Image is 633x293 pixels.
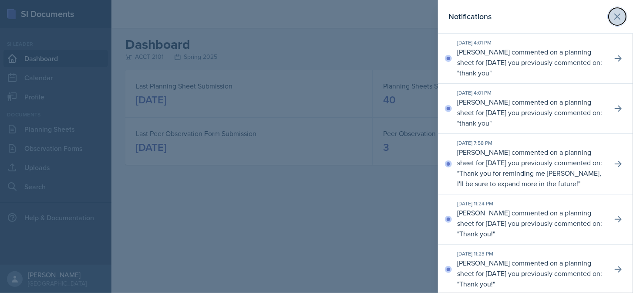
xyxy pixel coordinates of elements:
[457,39,605,47] div: [DATE] 4:01 PM
[459,68,489,78] p: thank you
[448,10,492,23] h2: Notifications
[457,200,605,208] div: [DATE] 11:24 PM
[457,97,605,128] p: [PERSON_NAME] commented on a planning sheet for [DATE] you previously commented on: " "
[459,118,489,128] p: thank you
[457,258,605,289] p: [PERSON_NAME] commented on a planning sheet for [DATE] you previously commented on: " "
[457,147,605,189] p: [PERSON_NAME] commented on a planning sheet for [DATE] you previously commented on: " "
[457,47,605,78] p: [PERSON_NAME] commented on a planning sheet for [DATE] you previously commented on: " "
[457,168,601,188] p: Thank you for reminding me [PERSON_NAME], I'll be sure to expand more in the future!
[457,139,605,147] div: [DATE] 7:58 PM
[457,208,605,239] p: [PERSON_NAME] commented on a planning sheet for [DATE] you previously commented on: " "
[459,279,493,289] p: Thank you!
[457,89,605,97] div: [DATE] 4:01 PM
[459,229,493,238] p: Thank you!
[457,250,605,258] div: [DATE] 11:23 PM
